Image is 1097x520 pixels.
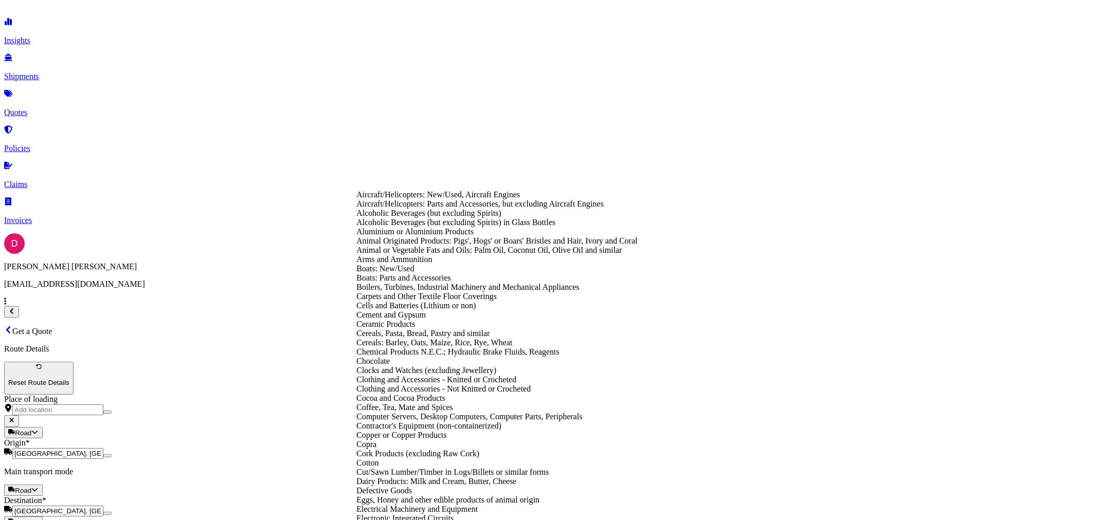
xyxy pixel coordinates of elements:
p: Policies [4,144,1093,153]
div: Coffee, Tea, Mate and Spices [356,403,638,412]
div: Dairy Products: Milk and Cream, Butter, Cheese [356,477,638,486]
input: Place of loading [12,404,103,415]
span: Road [15,429,31,437]
div: Chocolate [356,357,638,366]
div: Eggs, Honey and other edible products of animal origin [356,495,638,505]
span: Road [15,487,31,494]
div: Cells and Batteries (Lithium or non) [356,301,638,310]
p: Quotes [4,108,1093,117]
p: Main transport mode [4,467,1093,476]
div: Cork Products (excluding Raw Cork) [356,449,638,458]
div: Cereals, Pasta, Bread, Pastry and similar [356,329,638,338]
span: D [11,238,18,249]
button: Show suggestions [103,512,112,515]
p: [EMAIL_ADDRESS][DOMAIN_NAME] [4,280,1093,289]
p: Claims [4,180,1093,189]
div: Contractor's Equipment (non-containerized) [356,421,638,431]
div: Animal or Vegetable Fats and Oils: Palm Oil, Coconut Oil, Olive Oil and similar [356,246,638,255]
button: Select transport [4,427,43,438]
div: Aluminium or Aluminium Products [356,227,638,236]
div: Place of loading [4,395,1093,404]
div: Boats: Parts and Accessories [356,273,638,283]
div: Clothing and Accessories - Not Knitted or Crocheted [356,384,638,394]
div: Electrical Machinery and Equipment [356,505,638,514]
div: Clocks and Watches (excluding Jewellery) [356,366,638,375]
button: Show suggestions [103,411,112,414]
div: Carpets and Other Textile Floor Coverings [356,292,638,301]
p: Reset Route Details [8,379,69,386]
div: Cocoa and Cocoa Products [356,394,638,403]
div: Cotton [356,458,638,468]
div: Clothing and Accessories - Knitted or Crocheted [356,375,638,384]
div: Chemical Products N.E.C.; Hydraulic Brake Fluids, Reagents [356,347,638,357]
div: Animal Originated Products: Pigs', Hogs' or Boars' Bristles and Hair, Ivory and Coral [356,236,638,246]
div: Boilers, Turbines, Industrial Machinery and Mechanical Appliances [356,283,638,292]
div: Cut/Sawn Lumber/Timber in Logs/Billets or similar forms [356,468,638,477]
div: Arms and Ammunition [356,255,638,264]
p: [PERSON_NAME] [PERSON_NAME] [4,262,1093,271]
p: Invoices [4,216,1093,225]
input: Origin [12,448,103,459]
p: Shipments [4,72,1093,81]
div: Defective Goods [356,486,638,495]
div: Alcoholic Beverages (but excluding Spirits) [356,209,638,218]
p: Insights [4,36,1093,45]
button: Select transport [4,485,43,496]
div: Cement and Gypsum [356,310,638,320]
div: Aircraft/Helicopters: Parts and Accessories, but excluding Aircraft Engines [356,199,638,209]
div: Ceramic Products [356,320,638,329]
div: Cereals: Barley, Oats, Maize, Rice, Rye, Wheat [356,338,638,347]
div: Copra [356,440,638,449]
input: Destination [12,506,103,516]
div: Aircraft/Helicopters: New/Used, Aircraft Engines [356,190,638,199]
p: Get a Quote [4,326,1093,336]
div: Boats: New/Used [356,264,638,273]
div: Computer Servers, Desktop Computers, Computer Parts, Peripherals [356,412,638,421]
div: Copper or Copper Products [356,431,638,440]
button: Show suggestions [103,454,112,457]
p: Route Details [4,344,1093,354]
div: Alcoholic Beverages (but excluding Spirits) in Glass Bottles [356,218,638,227]
div: Destination [4,496,1093,505]
div: Origin [4,438,1093,448]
